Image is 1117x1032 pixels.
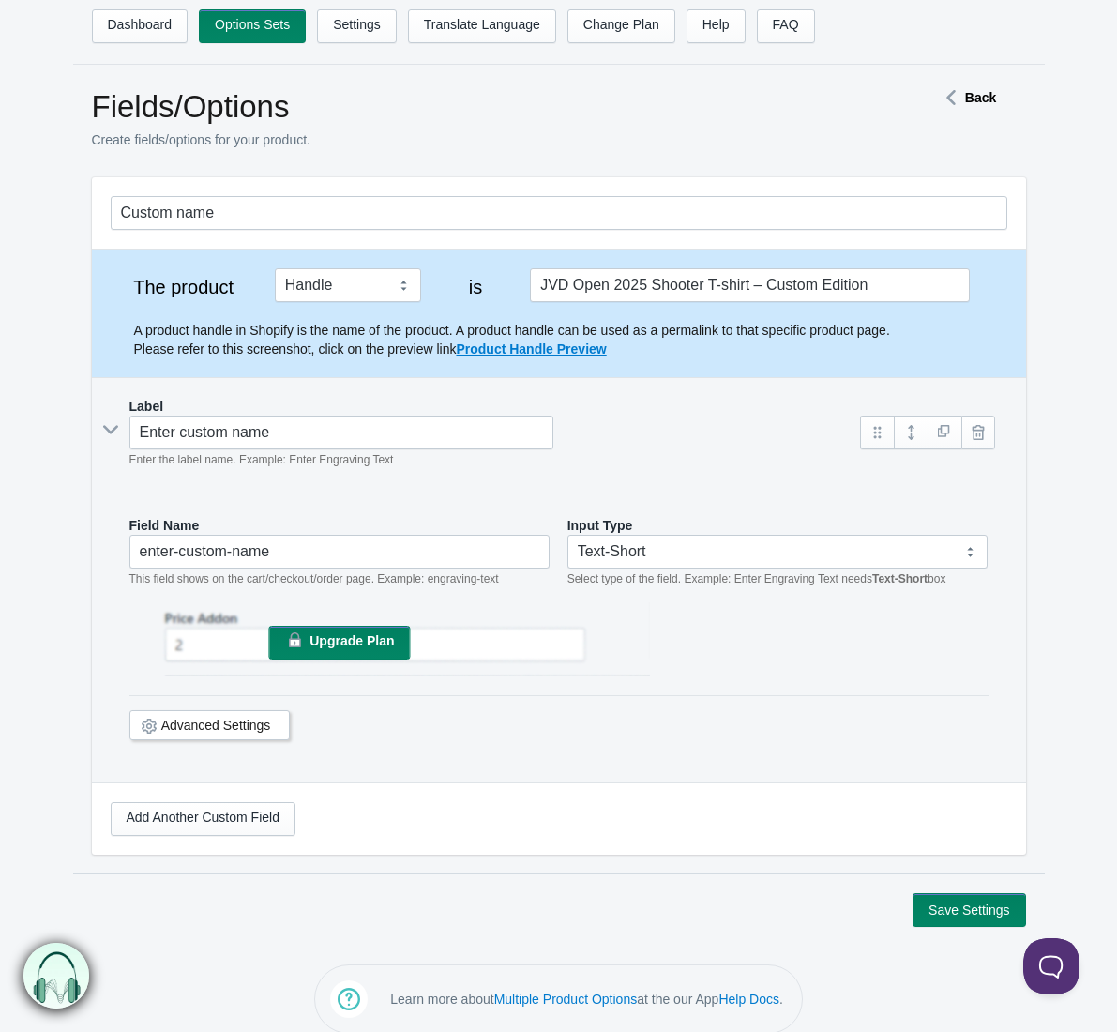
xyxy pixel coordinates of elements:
[161,718,271,733] a: Advanced Settings
[111,802,295,836] a: Add Another Custom Field
[439,278,512,296] label: is
[1023,938,1079,994] iframe: Toggle Customer Support
[567,572,946,585] em: Select type of the field. Example: Enter Engraving Text needs box
[687,9,746,43] a: Help
[111,278,257,296] label: The product
[134,321,1007,358] p: A product handle in Shopify is the name of the product. A product handle can be used as a permali...
[390,990,783,1009] p: Learn more about at the our App .
[23,942,90,1009] img: bxm.png
[567,516,633,535] label: Input Type
[111,196,1007,230] input: General Options Set
[456,341,606,357] a: Product Handle Preview
[408,9,556,43] a: Translate Language
[757,9,815,43] a: FAQ
[129,602,650,676] img: price-addon-blur.png
[567,9,675,43] a: Change Plan
[718,992,779,1007] a: Help Docs
[913,893,1025,927] button: Save Settings
[129,572,499,585] em: This field shows on the cart/checkout/order page. Example: engraving-text
[965,90,996,105] strong: Back
[937,90,996,105] a: Back
[494,992,638,1007] a: Multiple Product Options
[92,130,870,149] p: Create fields/options for your product.
[317,9,397,43] a: Settings
[129,516,200,535] label: Field Name
[872,572,928,585] b: Text-Short
[268,626,410,660] a: Upgrade Plan
[92,9,189,43] a: Dashboard
[92,88,870,126] h1: Fields/Options
[129,453,394,466] em: Enter the label name. Example: Enter Engraving Text
[199,9,306,43] a: Options Sets
[129,397,164,416] label: Label
[309,633,394,648] span: Upgrade Plan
